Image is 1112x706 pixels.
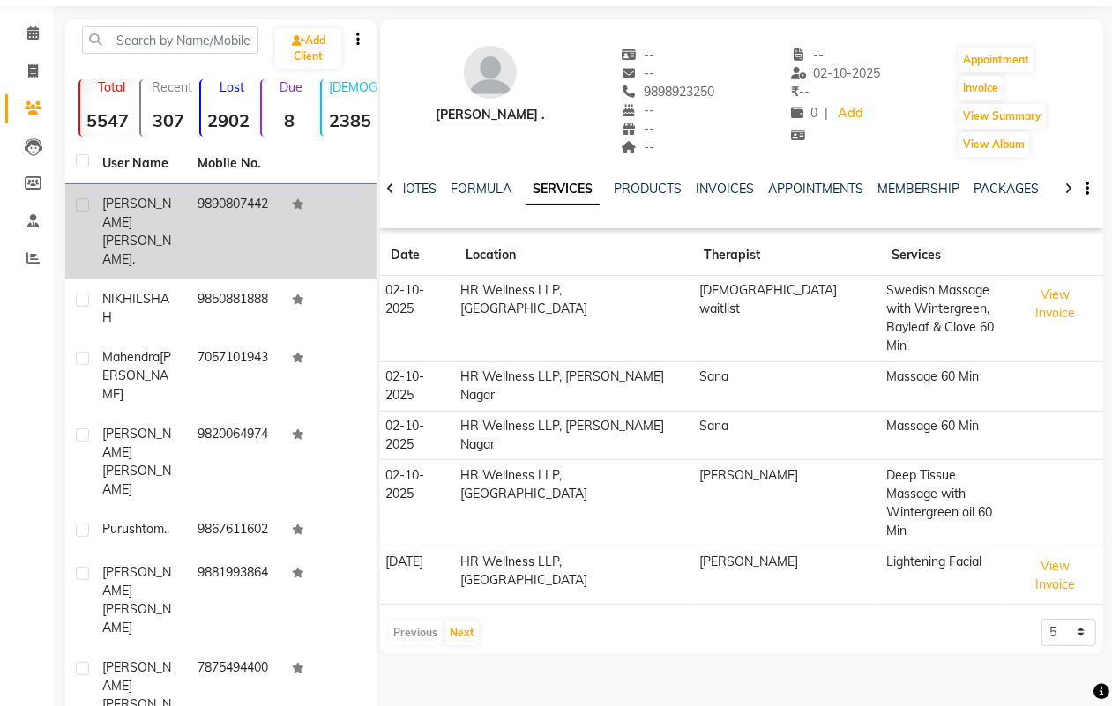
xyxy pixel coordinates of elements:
a: Add [835,101,866,126]
td: [PERSON_NAME] [694,546,882,605]
span: -- [622,102,655,118]
span: -- [622,121,655,137]
td: 02-10-2025 [380,276,455,362]
p: Recent [148,79,197,95]
img: avatar [464,46,517,99]
span: [PERSON_NAME] [102,426,171,460]
td: 02-10-2025 [380,411,455,460]
td: 9890807442 [187,184,282,279]
a: Add Client [275,28,341,69]
strong: 8 [262,109,317,131]
span: [PERSON_NAME]. [102,233,171,267]
span: -- [622,65,655,81]
th: User Name [92,144,187,184]
a: PRODUCTS [614,181,682,197]
a: APPOINTMENTS [768,181,863,197]
button: View Album [959,132,1029,157]
span: .. [164,521,169,537]
button: View Summary [959,104,1046,129]
button: Appointment [959,48,1034,72]
div: [PERSON_NAME] . [436,106,545,124]
span: Mahendra [102,349,160,365]
th: Therapist [694,235,882,276]
button: View Invoice [1013,281,1097,327]
td: 02-10-2025 [380,460,455,546]
th: Date [380,235,455,276]
span: 9898923250 [622,84,715,100]
td: Swedish Massage with Wintergreen, Bayleaf & Clove 60 Min [881,276,1008,362]
span: 02-10-2025 [791,65,881,81]
a: SERVICES [526,174,600,205]
td: HR Wellness LLP, [GEOGRAPHIC_DATA] [455,546,694,605]
td: 7057101943 [187,338,282,414]
strong: 307 [141,109,197,131]
span: [PERSON_NAME] [102,349,171,402]
td: 9867611602 [187,509,282,553]
a: PACKAGES [974,181,1039,197]
p: [DEMOGRAPHIC_DATA] [329,79,377,95]
td: HR Wellness LLP, [GEOGRAPHIC_DATA] [455,460,694,546]
span: [PERSON_NAME] [102,196,171,230]
button: Invoice [959,76,1003,100]
button: Next [445,621,479,645]
td: HR Wellness LLP, [PERSON_NAME] Nagar [455,361,694,411]
td: 9881993864 [187,553,282,648]
td: HR Wellness LLP, [GEOGRAPHIC_DATA] [455,276,694,362]
span: -- [791,84,810,100]
td: Massage 60 Min [881,361,1008,411]
td: HR Wellness LLP, [PERSON_NAME] Nagar [455,411,694,460]
th: Mobile No. [187,144,282,184]
td: Sana [694,411,882,460]
span: [PERSON_NAME] [102,601,171,635]
strong: 2902 [201,109,257,131]
span: [PERSON_NAME] [102,463,171,497]
th: Services [881,235,1008,276]
a: MEMBERSHIP [877,181,959,197]
td: Deep Tissue Massage with Wintergreen oil 60 Min [881,460,1008,546]
strong: 5547 [80,109,136,131]
td: Massage 60 Min [881,411,1008,460]
span: NIKHIL [102,291,143,307]
a: INVOICES [696,181,754,197]
td: Sana [694,361,882,411]
span: 0 [791,105,817,121]
td: [DEMOGRAPHIC_DATA] waitlist [694,276,882,362]
p: Total [87,79,136,95]
p: Lost [208,79,257,95]
td: [DATE] [380,546,455,605]
td: [PERSON_NAME] [694,460,882,546]
button: View Invoice [1013,553,1097,598]
input: Search by Name/Mobile/Email/Code [82,26,258,54]
span: [PERSON_NAME] [102,659,171,694]
td: Lightening Facial [881,546,1008,605]
span: purushtom [102,521,164,537]
span: ₹ [791,84,799,100]
p: Due [265,79,317,95]
span: | [825,104,828,123]
span: -- [791,47,825,63]
td: 9820064974 [187,414,282,509]
strong: 2385 [322,109,377,131]
td: 9850881888 [187,279,282,338]
span: -- [622,47,655,63]
a: FORMULA [451,181,511,197]
span: [PERSON_NAME] [102,564,171,598]
th: Location [455,235,694,276]
a: NOTES [397,181,437,197]
span: -- [622,139,655,155]
td: 02-10-2025 [380,361,455,411]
